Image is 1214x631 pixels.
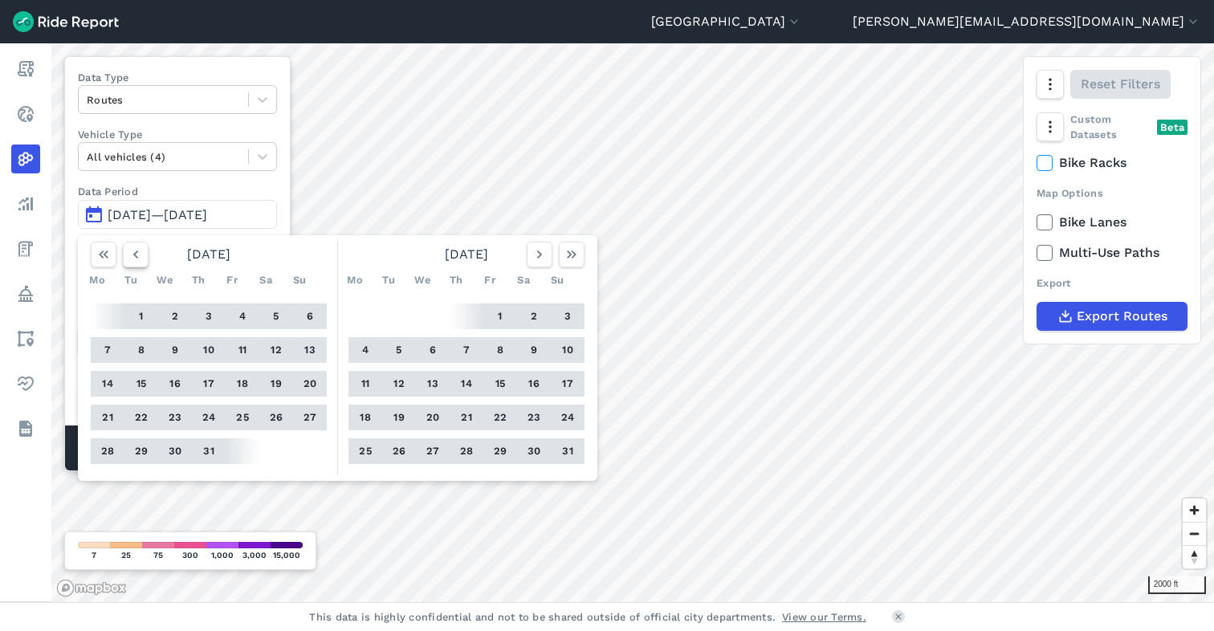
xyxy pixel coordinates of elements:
button: 6 [420,337,446,363]
label: Vehicle Type [78,127,277,142]
button: 22 [128,405,154,430]
span: Reset Filters [1081,75,1160,94]
button: 2 [162,303,188,329]
button: 26 [263,405,289,430]
button: [PERSON_NAME][EMAIL_ADDRESS][DOMAIN_NAME] [853,12,1201,31]
button: 9 [162,337,188,363]
button: Zoom out [1183,522,1206,545]
button: 17 [555,371,581,397]
a: Report [11,55,40,83]
button: 26 [386,438,412,464]
div: Map Options [1037,185,1188,201]
div: Su [287,267,312,293]
a: Mapbox logo [56,579,127,597]
button: 15 [128,371,154,397]
div: Th [185,267,211,293]
label: Data Period [78,184,277,199]
button: 11 [230,337,255,363]
button: 18 [230,371,255,397]
button: 11 [352,371,378,397]
button: 30 [521,438,547,464]
button: 29 [487,438,513,464]
button: 3 [555,303,581,329]
button: 16 [162,371,188,397]
button: [DATE]—[DATE] [78,200,277,229]
button: 23 [521,405,547,430]
span: [DATE]—[DATE] [108,207,207,222]
button: 1 [128,303,154,329]
a: Heatmaps [11,145,40,173]
button: 15 [487,371,513,397]
button: 30 [162,438,188,464]
button: 27 [420,438,446,464]
div: We [409,267,435,293]
a: Areas [11,324,40,353]
button: 20 [420,405,446,430]
button: Export Routes [1037,302,1188,331]
button: 6 [297,303,323,329]
button: 1 [487,303,513,329]
div: Fr [219,267,245,293]
button: 28 [454,438,479,464]
button: Zoom in [1183,499,1206,522]
button: 25 [352,438,378,464]
div: Sa [253,267,279,293]
button: 4 [352,337,378,363]
button: 8 [487,337,513,363]
button: 24 [555,405,581,430]
button: 31 [555,438,581,464]
div: We [152,267,177,293]
div: Export [1037,275,1188,291]
button: 14 [454,371,479,397]
button: 14 [95,371,120,397]
button: 5 [386,337,412,363]
div: [DATE] [84,242,333,267]
div: Beta [1157,120,1188,135]
label: Multi-Use Paths [1037,243,1188,263]
button: 23 [162,405,188,430]
button: 3 [196,303,222,329]
label: Data Type [78,70,277,85]
div: [DATE] [342,242,591,267]
img: Ride Report [13,11,119,32]
button: 28 [95,438,120,464]
button: 27 [297,405,323,430]
button: 21 [454,405,479,430]
button: 29 [128,438,154,464]
button: 8 [128,337,154,363]
div: Sa [511,267,536,293]
div: 2000 ft [1148,576,1206,594]
canvas: Map [51,43,1214,602]
a: Fees [11,234,40,263]
button: [GEOGRAPHIC_DATA] [651,12,802,31]
button: Reset Filters [1070,70,1171,99]
button: Reset bearing to north [1183,545,1206,568]
button: 4 [230,303,255,329]
button: 13 [297,337,323,363]
a: Datasets [11,414,40,443]
button: 13 [420,371,446,397]
button: 21 [95,405,120,430]
button: 22 [487,405,513,430]
button: 19 [263,371,289,397]
div: Matched Trips [65,425,290,470]
button: 19 [386,405,412,430]
a: View our Terms. [782,609,866,625]
span: Export Routes [1077,307,1167,326]
button: 25 [230,405,255,430]
button: 20 [297,371,323,397]
button: 17 [196,371,222,397]
a: Policy [11,279,40,308]
button: 9 [521,337,547,363]
div: Custom Datasets [1037,112,1188,142]
button: 2 [521,303,547,329]
a: Analyze [11,189,40,218]
button: 5 [263,303,289,329]
button: 7 [95,337,120,363]
a: Health [11,369,40,398]
button: 12 [386,371,412,397]
a: Realtime [11,100,40,128]
button: 10 [555,337,581,363]
div: Tu [376,267,401,293]
button: 31 [196,438,222,464]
